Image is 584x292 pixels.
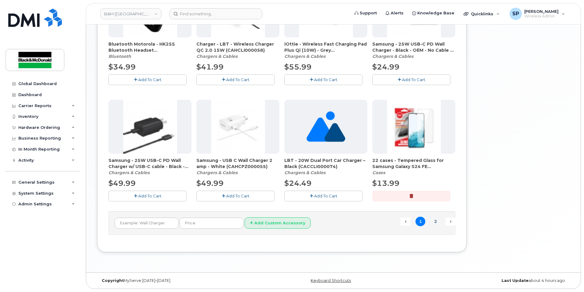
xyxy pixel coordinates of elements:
button: Add To Cart [372,74,450,85]
span: $34.99 [108,62,136,71]
span: Add To Cart [314,193,337,198]
span: Charger - LBT - Wireless Charger QC 2.0 15W (CAHCLI000058) [196,41,279,53]
button: Add To Cart [284,74,362,85]
div: Quicklinks [459,8,504,20]
div: Bluetooth Motorola - HK255 Bluetooth Headset (CABTBE000046) [108,41,192,59]
a: Support [350,7,381,19]
button: Add To Cart [196,74,275,85]
button: Add To Cart [108,74,187,85]
span: Add To Cart [226,77,249,82]
img: accessory36952.JPG [387,100,441,154]
span: iOttie - Wireless Fast Charging Pad Plus Qi (10W) - Grey (CAHCLI000064) [284,41,367,53]
em: Chargers & Cables [108,170,150,175]
span: Quicklinks [471,11,493,16]
span: 1 [415,217,425,226]
button: Add To Cart [284,191,362,201]
em: Chargers & Cables [284,170,325,175]
span: Alerts [391,10,404,16]
input: Example: Wall Charger [115,218,179,229]
span: $49.99 [108,179,136,188]
span: Samsung - 25W USB-C PD Wall Charger - Black - OEM - No Cable - (CAHCPZ000081) [372,41,455,53]
span: $24.49 [284,179,312,188]
span: Samsung - USB C Wall Charger 2 amp - White (CAHCPZ000055) [196,157,279,170]
span: Knowledge Base [417,10,454,16]
span: Wireless Admin [524,14,559,19]
span: Bluetooth Motorola - HK255 Bluetooth Headset (CABTBE000046) [108,41,192,53]
span: $41.99 [196,62,224,71]
div: about 4 hours ago [412,278,570,283]
div: 22 cases - Tempered Glass for Samsung Galaxy S24 FE (CATGBE000126) [372,157,455,176]
img: no_image_found-2caef05468ed5679b831cfe6fc140e25e0c280774317ffc20a367ab7fd17291e.png [306,100,345,154]
button: Add To Cart [108,191,187,201]
span: Samsung - 25W USB-C PD Wall Charger w/ USB-C cable - Black - OEM (CAHCPZ000082) [108,157,192,170]
strong: Last Update [502,278,529,283]
span: $24.99 [372,62,400,71]
div: LBT - 20W Dual Port Car Charger – Black (CACCLI000074) [284,157,367,176]
span: LBT - 20W Dual Port Car Charger – Black (CACCLI000074) [284,157,367,170]
em: Chargers & Cables [372,54,413,59]
em: Chargers & Cables [284,54,325,59]
img: accessory36354.JPG [211,100,265,154]
div: iOttie - Wireless Fast Charging Pad Plus Qi (10W) - Grey (CAHCLI000064) [284,41,367,59]
span: Add To Cart [138,193,161,198]
div: Samsung - 25W USB-C PD Wall Charger w/ USB-C cable - Black - OEM (CAHCPZ000082) [108,157,192,176]
span: Add To Cart [138,77,161,82]
span: 22 cases - Tempered Glass for Samsung Galaxy S24 FE (CATGBE000126) [372,157,455,170]
span: $49.99 [196,179,224,188]
div: Samsung - 25W USB-C PD Wall Charger - Black - OEM - No Cable - (CAHCPZ000081) [372,41,455,59]
em: Bluetooth [108,54,131,59]
em: Cases [372,170,385,175]
img: accessory36709.JPG [123,100,177,154]
span: Support [360,10,377,16]
a: B&M (Atlantic Region) [100,8,161,19]
a: Keyboard Shortcuts [311,278,351,283]
a: Alerts [381,7,408,19]
span: [PERSON_NAME] [524,9,559,14]
em: Chargers & Cables [196,54,237,59]
div: Samsung - USB C Wall Charger 2 amp - White (CAHCPZ000055) [196,157,279,176]
span: Add To Cart [314,77,337,82]
div: Charger - LBT - Wireless Charger QC 2.0 15W (CAHCLI000058) [196,41,279,59]
span: $13.99 [372,179,400,188]
span: Add To Cart [402,77,425,82]
input: Price [180,218,244,229]
div: MyServe [DATE]–[DATE] [97,278,255,283]
span: $55.99 [284,62,312,71]
div: Spencer Pearson [505,8,569,20]
span: Add To Cart [226,193,249,198]
a: Next → [446,218,455,226]
span: ← Previous [400,218,410,226]
button: Add Custom Accessory [245,217,311,229]
input: Find something... [169,8,262,19]
em: Chargers & Cables [196,170,237,175]
button: Add To Cart [196,191,275,201]
a: 2 [430,217,440,226]
span: SP [512,10,519,17]
a: Knowledge Base [408,7,459,19]
strong: Copyright [102,278,124,283]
